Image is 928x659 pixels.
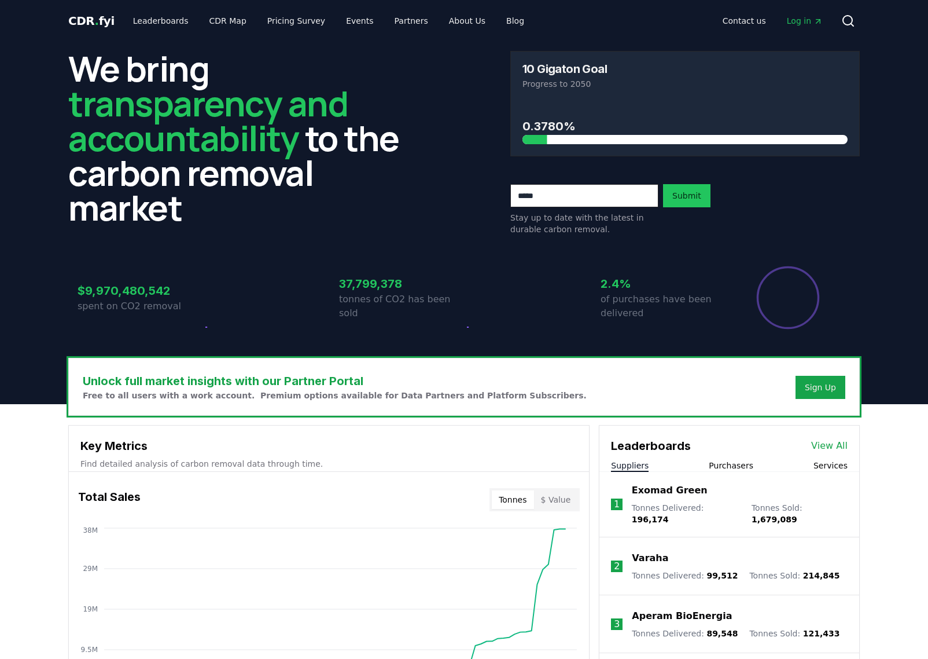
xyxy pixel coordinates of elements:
tspan: 19M [83,605,98,613]
p: Progress to 2050 [522,78,848,90]
button: Purchasers [709,460,753,471]
a: Varaha [632,551,668,565]
span: 1,679,089 [752,515,797,524]
nav: Main [124,10,533,31]
a: Contact us [713,10,775,31]
a: CDR.fyi [68,13,115,29]
h3: Total Sales [78,488,141,511]
h3: 10 Gigaton Goal [522,63,607,75]
a: CDR Map [200,10,256,31]
a: Exomad Green [632,484,708,497]
p: Tonnes Delivered : [632,628,738,639]
a: About Us [440,10,495,31]
span: transparency and accountability [68,79,348,162]
tspan: 9.5M [81,646,98,654]
a: View All [811,439,848,453]
h3: Unlock full market insights with our Partner Portal [83,372,587,390]
span: . [95,14,99,28]
p: Tonnes Delivered : [632,570,738,581]
a: Leaderboards [124,10,198,31]
button: Suppliers [611,460,649,471]
p: 1 [614,497,620,511]
span: Log in [787,15,823,27]
button: Submit [663,184,710,207]
p: Tonnes Delivered : [632,502,740,525]
a: Blog [497,10,533,31]
button: Sign Up [796,376,845,399]
nav: Main [713,10,832,31]
h3: $9,970,480,542 [78,282,202,299]
div: Percentage of sales delivered [756,265,820,330]
p: 2 [614,559,620,573]
h3: 37,799,378 [339,275,464,292]
p: tonnes of CO2 has been sold [339,292,464,320]
p: Tonnes Sold : [749,628,839,639]
tspan: 38M [83,526,98,534]
span: 121,433 [803,629,840,638]
a: Aperam BioEnergia [632,609,732,623]
p: Tonnes Sold : [752,502,848,525]
p: of purchases have been delivered [601,292,726,320]
p: Stay up to date with the latest in durable carbon removal. [510,212,658,235]
p: spent on CO2 removal [78,299,202,313]
button: $ Value [534,490,578,509]
h3: 2.4% [601,275,726,292]
tspan: 29M [83,565,98,573]
span: 214,845 [803,571,840,580]
p: Free to all users with a work account. Premium options available for Data Partners and Platform S... [83,390,587,401]
h2: We bring to the carbon removal market [68,51,418,225]
p: Tonnes Sold : [749,570,839,581]
span: 196,174 [632,515,669,524]
h3: 0.3780% [522,118,848,135]
h3: Leaderboards [611,437,691,455]
span: CDR fyi [68,14,115,28]
a: Pricing Survey [258,10,334,31]
button: Services [813,460,848,471]
button: Tonnes [492,490,533,509]
a: Log in [778,10,832,31]
a: Sign Up [805,382,836,393]
p: 3 [614,617,620,631]
a: Events [337,10,382,31]
span: 99,512 [706,571,738,580]
a: Partners [385,10,437,31]
span: 89,548 [706,629,738,638]
h3: Key Metrics [80,437,577,455]
p: Find detailed analysis of carbon removal data through time. [80,458,577,470]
